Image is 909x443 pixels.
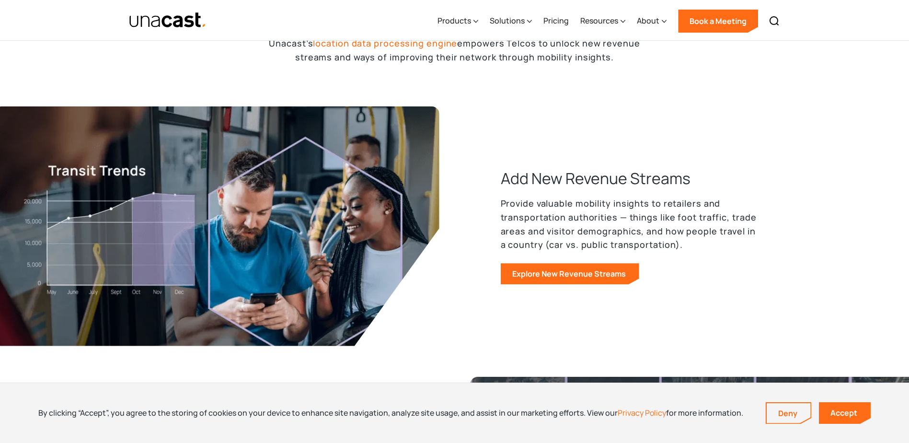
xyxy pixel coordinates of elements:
a: home [129,12,207,29]
a: Deny [767,403,811,423]
div: Products [437,1,478,41]
img: Search icon [769,15,780,27]
div: By clicking “Accept”, you agree to the storing of cookies on your device to enhance site navigati... [38,408,743,418]
a: location data processing engine [313,37,457,49]
h3: Add New Revenue Streams [501,168,690,189]
div: About [637,15,659,26]
div: Resources [580,1,625,41]
a: Privacy Policy [618,408,666,418]
div: About [637,1,667,41]
div: Solutions [490,15,525,26]
div: Solutions [490,1,532,41]
a: Book a Meeting [678,10,758,33]
div: Products [437,15,471,26]
a: Pricing [543,1,569,41]
a: Explore New Revenue Streams [501,263,639,284]
p: Provide valuable mobility insights to retailers and transportation authorities — things like foot... [501,197,761,252]
p: Unacast’s empowers Telcos to unlock new revenue streams and ways of improving their network throu... [263,36,646,64]
a: Accept [819,402,871,424]
img: Unacast text logo [129,12,207,29]
div: Resources [580,15,618,26]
